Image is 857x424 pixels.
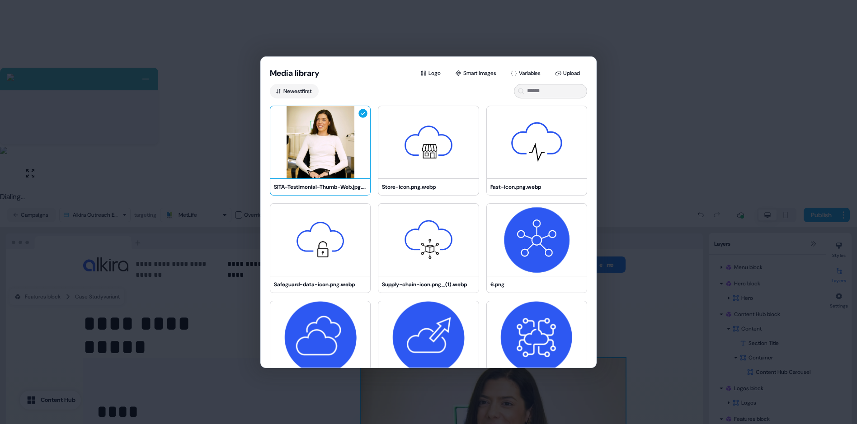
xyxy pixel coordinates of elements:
img: 6.png [487,204,587,276]
button: Upload [550,66,587,80]
img: 3.png [378,301,478,373]
div: Supply-chain-icon.png_(1).webp [382,280,475,289]
button: Smart images [450,66,504,80]
img: Supply-chain-icon.png_(1).webp [378,204,478,276]
button: Media library [270,68,320,79]
div: 6.png [490,280,583,289]
img: Safeguard-data-icon.png.webp [270,204,370,276]
div: SITA-Testimonial-Thumb-Web.jpg.webp [274,182,367,191]
img: 5.png [270,301,370,373]
img: Store-icon.png.webp [378,106,478,178]
img: Fast-icon.png.webp [487,106,587,178]
button: Newestfirst [270,84,319,98]
img: 2.png [487,301,587,373]
button: Logo [415,66,448,80]
div: Safeguard-data-icon.png.webp [274,280,367,289]
button: Variables [505,66,548,80]
div: Fast-icon.png.webp [490,182,583,191]
div: Store-icon.png.webp [382,182,475,191]
img: SITA-Testimonial-Thumb-Web.jpg.webp [270,106,370,178]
